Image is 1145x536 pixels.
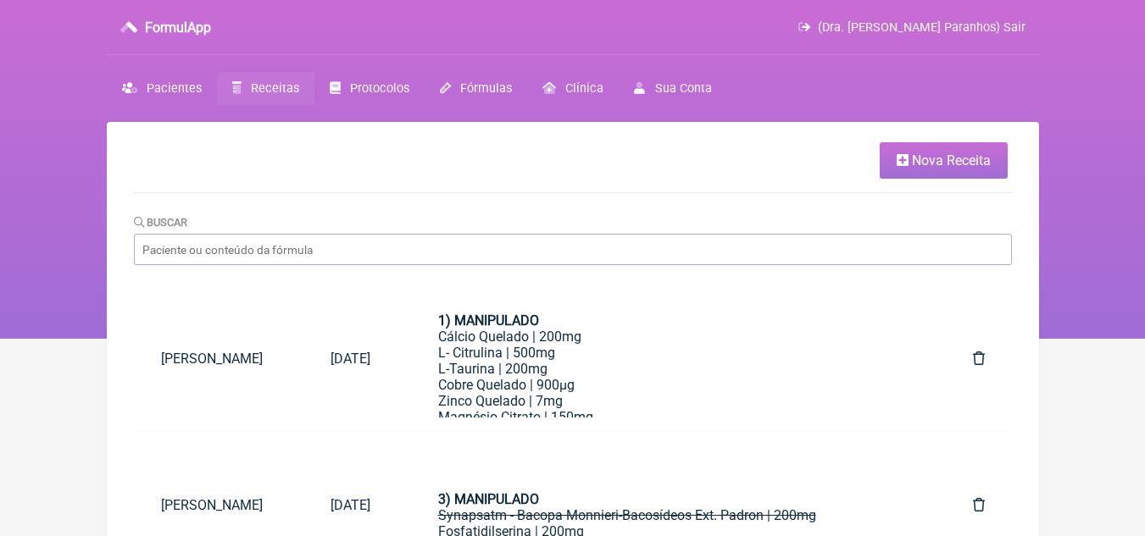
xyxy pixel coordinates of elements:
[438,507,816,523] del: Synapsatm - Bacopa Monnieri-Bacosídeos Ext. Padron | 200mg
[655,81,712,96] span: Sua Conta
[527,72,619,105] a: Clínica
[303,484,397,527] a: [DATE]
[818,20,1025,35] span: (Dra. [PERSON_NAME] Paranhos) Sair
[438,409,905,425] div: Magnésio Citrato | 150mg
[145,19,211,36] h3: FormulApp
[303,337,397,380] a: [DATE]
[251,81,299,96] span: Receitas
[425,72,527,105] a: Fórmulas
[565,81,603,96] span: Clínica
[107,72,217,105] a: Pacientes
[438,393,905,409] div: Zinco Quelado | 7mg
[438,312,539,329] strong: 1) MANIPULADO
[134,216,188,229] label: Buscar
[798,20,1025,35] a: (Dra. [PERSON_NAME] Paranhos) Sair
[134,234,1012,265] input: Paciente ou conteúdo da fórmula
[438,329,905,345] div: Cálcio Quelado | 200mg
[438,361,905,377] div: L-Taurina | 200mg
[912,152,991,169] span: Nova Receita
[880,142,1008,179] a: Nova Receita
[411,299,932,417] a: 1) MANIPULADOCálcio Quelado | 200mgL- Citrulina | 500mgL-Taurina | 200mgCobre Quelado | 900µgZinc...
[350,81,409,96] span: Protocolos
[217,72,314,105] a: Receitas
[147,81,202,96] span: Pacientes
[438,491,539,507] strong: 3) MANIPULADO
[438,345,905,361] div: L- Citrulina | 500mg
[314,72,425,105] a: Protocolos
[619,72,726,105] a: Sua Conta
[460,81,512,96] span: Fórmulas
[134,337,303,380] a: [PERSON_NAME]
[438,377,905,393] div: Cobre Quelado | 900µg
[134,484,303,527] a: [PERSON_NAME]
